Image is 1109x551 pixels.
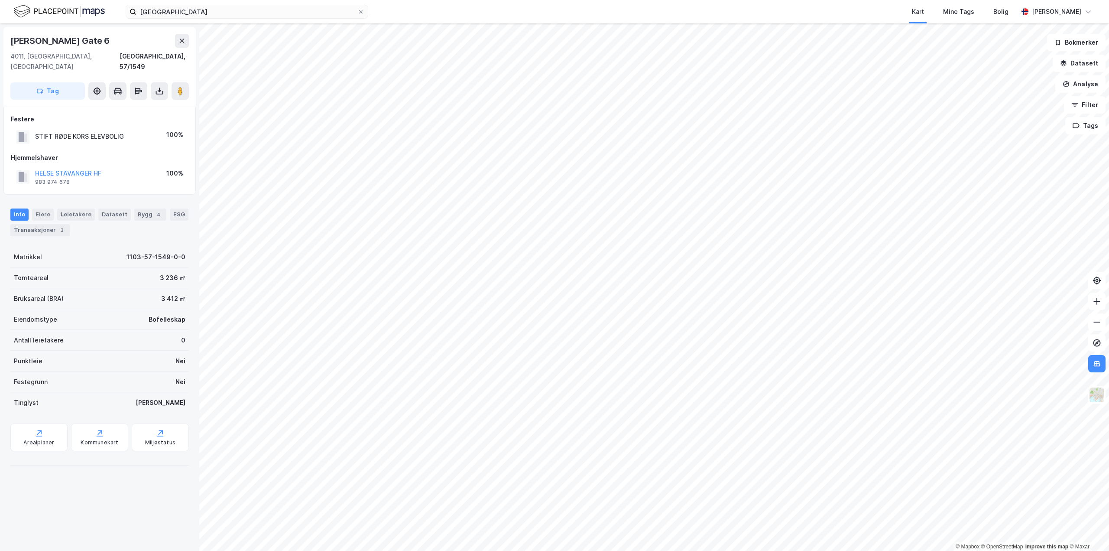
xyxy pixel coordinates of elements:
[14,273,49,283] div: Tomteareal
[1066,509,1109,551] iframe: Chat Widget
[166,130,183,140] div: 100%
[1032,7,1081,17] div: [PERSON_NAME]
[160,273,185,283] div: 3 236 ㎡
[14,4,105,19] img: logo.f888ab2527a4732fd821a326f86c7f29.svg
[154,210,163,219] div: 4
[993,7,1008,17] div: Bolig
[145,439,175,446] div: Miljøstatus
[956,544,979,550] a: Mapbox
[175,377,185,387] div: Nei
[32,209,54,221] div: Eiere
[166,168,183,179] div: 100%
[35,131,124,142] div: STIFT RØDE KORS ELEVBOLIG
[10,209,29,221] div: Info
[14,356,42,366] div: Punktleie
[35,179,70,186] div: 983 974 678
[81,439,118,446] div: Kommunekart
[14,335,64,346] div: Antall leietakere
[1065,117,1106,134] button: Tags
[11,114,188,124] div: Festere
[181,335,185,346] div: 0
[10,51,120,72] div: 4011, [GEOGRAPHIC_DATA], [GEOGRAPHIC_DATA]
[10,224,70,236] div: Transaksjoner
[14,314,57,325] div: Eiendomstype
[149,314,185,325] div: Bofelleskap
[136,398,185,408] div: [PERSON_NAME]
[11,153,188,163] div: Hjemmelshaver
[98,209,131,221] div: Datasett
[23,439,54,446] div: Arealplaner
[126,252,185,262] div: 1103-57-1549-0-0
[161,293,185,304] div: 3 412 ㎡
[175,356,185,366] div: Nei
[14,293,64,304] div: Bruksareal (BRA)
[1089,387,1105,403] img: Z
[1066,509,1109,551] div: Kontrollprogram for chat
[1047,34,1106,51] button: Bokmerker
[120,51,189,72] div: [GEOGRAPHIC_DATA], 57/1549
[14,252,42,262] div: Matrikkel
[14,377,48,387] div: Festegrunn
[1053,55,1106,72] button: Datasett
[136,5,357,18] input: Søk på adresse, matrikkel, gårdeiere, leietakere eller personer
[10,82,85,100] button: Tag
[981,544,1023,550] a: OpenStreetMap
[58,226,66,235] div: 3
[170,209,188,221] div: ESG
[943,7,974,17] div: Mine Tags
[10,34,111,48] div: [PERSON_NAME] Gate 6
[912,7,924,17] div: Kart
[1055,75,1106,93] button: Analyse
[57,209,95,221] div: Leietakere
[1025,544,1068,550] a: Improve this map
[1064,96,1106,114] button: Filter
[134,209,166,221] div: Bygg
[14,398,39,408] div: Tinglyst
